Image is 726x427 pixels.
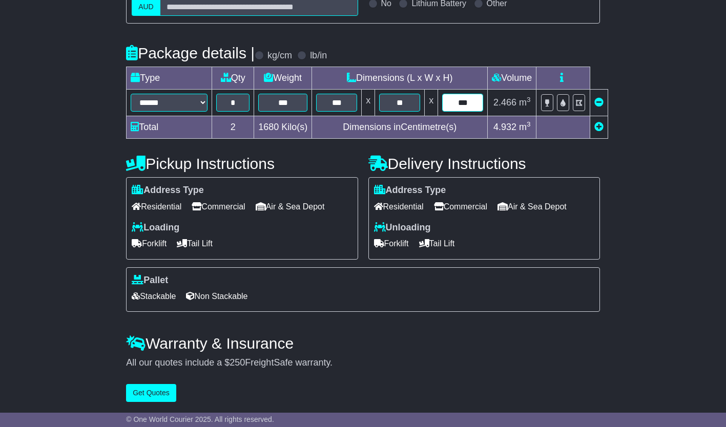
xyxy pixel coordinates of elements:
[230,357,245,368] span: 250
[312,67,488,90] td: Dimensions (L x W x H)
[310,50,327,61] label: lb/in
[132,199,181,215] span: Residential
[186,288,247,304] span: Non Stackable
[493,122,516,132] span: 4.932
[127,116,212,139] td: Total
[132,222,179,233] label: Loading
[254,67,312,90] td: Weight
[126,384,176,402] button: Get Quotes
[497,199,567,215] span: Air & Sea Depot
[177,236,213,251] span: Tail Lift
[374,185,446,196] label: Address Type
[126,45,255,61] h4: Package details |
[434,199,487,215] span: Commercial
[519,122,531,132] span: m
[254,116,312,139] td: Kilo(s)
[258,122,279,132] span: 1680
[493,97,516,108] span: 2.466
[374,222,431,233] label: Unloading
[312,116,488,139] td: Dimensions in Centimetre(s)
[362,90,375,116] td: x
[527,96,531,103] sup: 3
[192,199,245,215] span: Commercial
[488,67,536,90] td: Volume
[212,67,254,90] td: Qty
[256,199,325,215] span: Air & Sea Depot
[527,120,531,128] sup: 3
[519,97,531,108] span: m
[368,155,600,172] h4: Delivery Instructions
[594,97,604,108] a: Remove this item
[126,415,274,423] span: © One World Courier 2025. All rights reserved.
[132,185,204,196] label: Address Type
[425,90,438,116] td: x
[419,236,455,251] span: Tail Lift
[132,236,167,251] span: Forklift
[126,357,600,369] div: All our quotes include a $ FreightSafe warranty.
[594,122,604,132] a: Add new item
[374,199,424,215] span: Residential
[132,275,168,286] label: Pallet
[132,288,176,304] span: Stackable
[212,116,254,139] td: 2
[126,155,358,172] h4: Pickup Instructions
[374,236,409,251] span: Forklift
[127,67,212,90] td: Type
[267,50,292,61] label: kg/cm
[126,335,600,352] h4: Warranty & Insurance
